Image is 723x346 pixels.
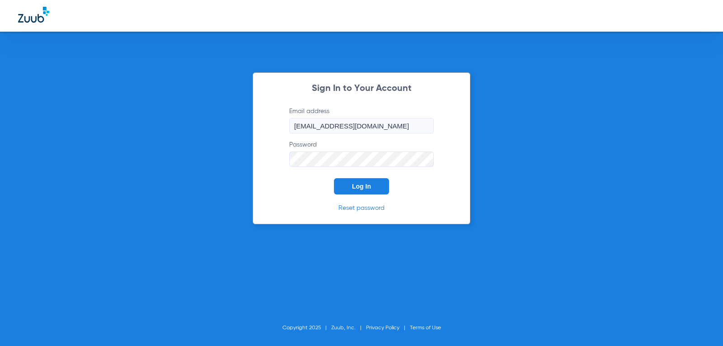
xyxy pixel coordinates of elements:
li: Zuub, Inc. [331,323,366,332]
label: Email address [289,107,434,133]
a: Reset password [338,205,385,211]
input: Password [289,152,434,167]
img: Zuub Logo [18,7,49,23]
li: Copyright 2025 [282,323,331,332]
a: Privacy Policy [366,325,399,331]
span: Log In [352,183,371,190]
a: Terms of Use [410,325,441,331]
button: Log In [334,178,389,194]
h2: Sign In to Your Account [276,84,447,93]
label: Password [289,140,434,167]
input: Email address [289,118,434,133]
